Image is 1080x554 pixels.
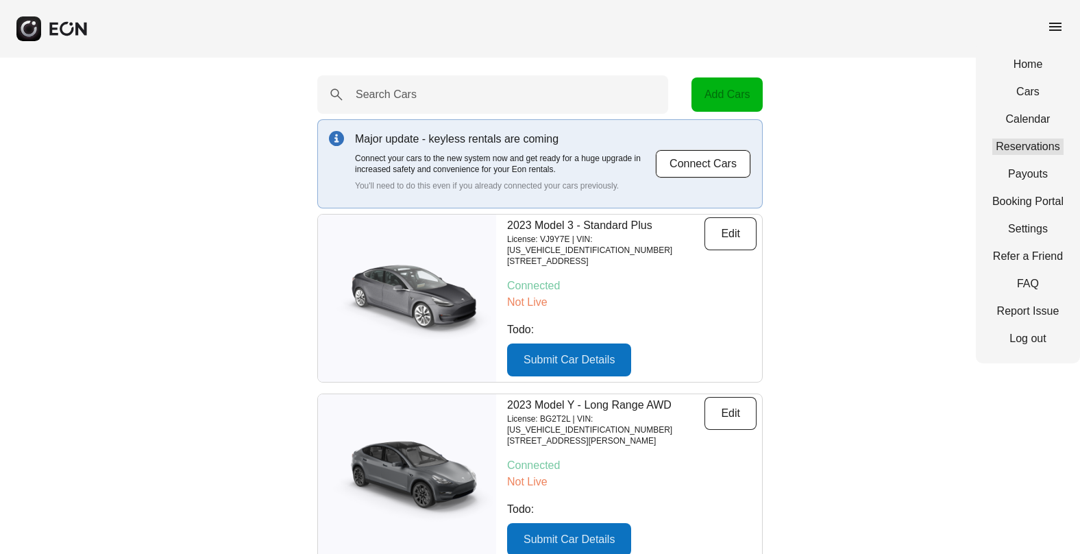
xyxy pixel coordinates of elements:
[329,131,344,146] img: info
[1047,19,1064,35] span: menu
[356,86,417,103] label: Search Cars
[507,294,757,311] p: Not Live
[992,166,1064,182] a: Payouts
[507,256,704,267] p: [STREET_ADDRESS]
[507,217,704,234] p: 2023 Model 3 - Standard Plus
[704,217,757,250] button: Edit
[992,248,1064,265] a: Refer a Friend
[318,254,496,343] img: car
[992,276,1064,292] a: FAQ
[992,56,1064,73] a: Home
[318,433,496,522] img: car
[507,397,704,413] p: 2023 Model Y - Long Range AWD
[507,278,757,294] p: Connected
[507,344,631,376] button: Submit Car Details
[355,153,655,175] p: Connect your cars to the new system now and get ready for a huge upgrade in increased safety and ...
[992,330,1064,347] a: Log out
[507,501,757,518] p: Todo:
[992,84,1064,100] a: Cars
[992,221,1064,237] a: Settings
[507,474,757,490] p: Not Live
[507,322,757,338] p: Todo:
[355,180,655,191] p: You'll need to do this even if you already connected your cars previously.
[507,457,757,474] p: Connected
[704,397,757,430] button: Edit
[992,193,1064,210] a: Booking Portal
[655,149,751,178] button: Connect Cars
[507,234,704,256] p: License: VJ9Y7E | VIN: [US_VEHICLE_IDENTIFICATION_NUMBER]
[992,138,1064,155] a: Reservations
[355,131,655,147] p: Major update - keyless rentals are coming
[992,303,1064,320] a: Report Issue
[992,111,1064,128] a: Calendar
[507,435,704,446] p: [STREET_ADDRESS][PERSON_NAME]
[507,413,704,435] p: License: BG2T2L | VIN: [US_VEHICLE_IDENTIFICATION_NUMBER]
